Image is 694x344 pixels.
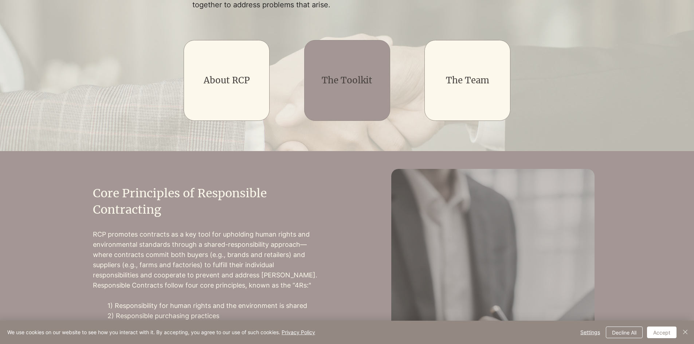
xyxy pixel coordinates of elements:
h2: Core Principles of Responsible Contracting [93,185,319,218]
a: Privacy Policy [282,329,315,335]
a: The Toolkit [322,75,372,86]
button: Close [681,327,690,338]
img: Close [681,328,690,336]
p: RCP promotes contracts as a key tool for upholding human rights and environmental standards throu... [93,229,319,290]
button: Decline All [606,327,643,338]
p: 1) Responsibility for human rights and the environment is shared [107,301,319,311]
button: Accept [647,327,677,338]
a: About RCP [204,75,250,86]
p: 2) Responsible purchasing practices [107,311,319,321]
span: We use cookies on our website to see how you interact with it. By accepting, you agree to our use... [7,329,315,336]
span: Settings [580,327,600,338]
a: The Team [446,75,489,86]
